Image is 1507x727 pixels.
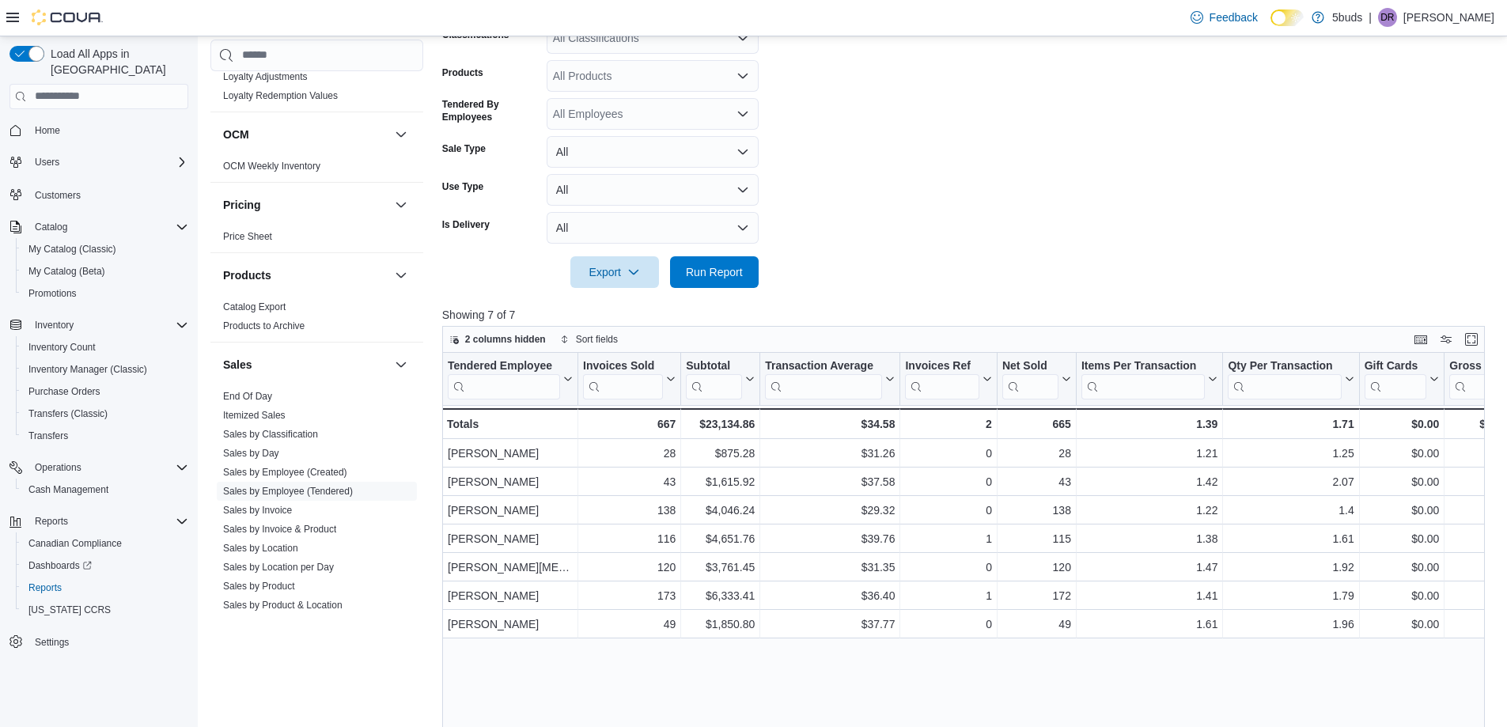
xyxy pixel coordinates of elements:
[223,505,292,516] a: Sales by Invoice
[35,189,81,202] span: Customers
[905,359,991,399] button: Invoices Ref
[1081,359,1206,374] div: Items Per Transaction
[28,512,74,531] button: Reports
[28,512,188,531] span: Reports
[223,301,286,312] a: Catalog Export
[576,333,618,346] span: Sort fields
[905,586,991,605] div: 1
[1002,558,1071,577] div: 120
[28,121,66,140] a: Home
[392,125,411,144] button: OCM
[1228,529,1354,548] div: 1.61
[570,256,659,288] button: Export
[1002,615,1071,634] div: 49
[223,160,320,172] span: OCM Weekly Inventory
[22,338,102,357] a: Inventory Count
[28,604,111,616] span: [US_STATE] CCRS
[16,260,195,282] button: My Catalog (Beta)
[22,534,188,553] span: Canadian Compliance
[1380,8,1394,27] span: DR
[16,336,195,358] button: Inventory Count
[223,429,318,440] a: Sales by Classification
[1002,359,1058,399] div: Net Sold
[223,357,388,373] button: Sales
[1228,359,1341,399] div: Qty Per Transaction
[28,153,188,172] span: Users
[44,46,188,78] span: Load All Apps in [GEOGRAPHIC_DATA]
[1002,415,1071,434] div: 665
[1002,472,1071,491] div: 43
[583,615,676,634] div: 49
[1081,359,1218,399] button: Items Per Transaction
[16,403,195,425] button: Transfers (Classic)
[22,240,188,259] span: My Catalog (Classic)
[686,558,755,577] div: $3,761.45
[736,108,749,120] button: Open list of options
[1081,359,1206,399] div: Items Per Transaction
[22,600,117,619] a: [US_STATE] CCRS
[210,297,423,342] div: Products
[1081,615,1218,634] div: 1.61
[1364,472,1439,491] div: $0.00
[448,472,573,491] div: [PERSON_NAME]
[1081,529,1218,548] div: 1.38
[28,316,80,335] button: Inventory
[583,472,676,491] div: 43
[223,466,347,479] span: Sales by Employee (Created)
[736,32,749,44] button: Open list of options
[210,157,423,182] div: OCM
[28,186,87,205] a: Customers
[16,381,195,403] button: Purchase Orders
[28,559,92,572] span: Dashboards
[223,447,279,460] span: Sales by Day
[765,472,895,491] div: $37.58
[223,391,272,402] a: End Of Day
[442,142,486,155] label: Sale Type
[3,630,195,653] button: Settings
[583,359,663,399] div: Invoices Sold
[392,195,411,214] button: Pricing
[223,543,298,554] a: Sales by Location
[223,504,292,517] span: Sales by Invoice
[22,338,188,357] span: Inventory Count
[765,444,895,463] div: $31.26
[736,70,749,82] button: Open list of options
[583,359,676,399] button: Invoices Sold
[580,256,649,288] span: Export
[35,221,67,233] span: Catalog
[223,230,272,243] span: Price Sheet
[1364,359,1426,399] div: Gift Card Sales
[22,600,188,619] span: Washington CCRS
[686,501,755,520] div: $4,046.24
[16,238,195,260] button: My Catalog (Classic)
[223,410,286,421] a: Itemized Sales
[223,267,271,283] h3: Products
[223,197,388,213] button: Pricing
[28,483,108,496] span: Cash Management
[765,359,895,399] button: Transaction Average
[223,524,336,535] a: Sales by Invoice & Product
[686,444,755,463] div: $875.28
[223,581,295,592] a: Sales by Product
[223,428,318,441] span: Sales by Classification
[765,529,895,548] div: $39.76
[3,314,195,336] button: Inventory
[442,66,483,79] label: Products
[1228,359,1341,374] div: Qty Per Transaction
[1364,586,1439,605] div: $0.00
[35,461,81,474] span: Operations
[22,262,188,281] span: My Catalog (Beta)
[223,90,338,101] a: Loyalty Redemption Values
[223,127,249,142] h3: OCM
[1364,529,1439,548] div: $0.00
[448,615,573,634] div: [PERSON_NAME]
[28,265,105,278] span: My Catalog (Beta)
[583,501,676,520] div: 138
[686,615,755,634] div: $1,850.80
[765,359,882,399] div: Transaction Average
[22,480,188,499] span: Cash Management
[905,444,991,463] div: 0
[223,409,286,422] span: Itemized Sales
[443,330,552,349] button: 2 columns hidden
